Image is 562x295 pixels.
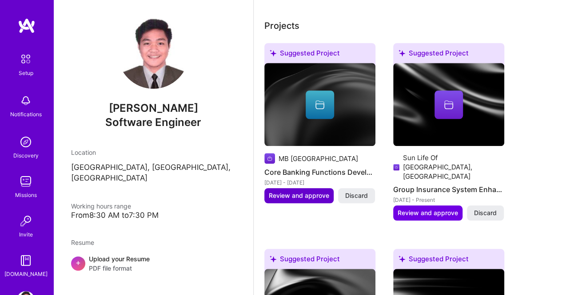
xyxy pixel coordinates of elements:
[118,18,189,89] img: User Avatar
[467,205,504,220] button: Discard
[89,254,150,273] div: Upload your Resume
[19,68,33,78] div: Setup
[264,166,375,178] h4: Core Banking Functions Development
[399,50,405,56] i: icon SuggestedTeams
[264,188,334,203] button: Review and approve
[264,63,375,146] img: cover
[264,43,375,67] div: Suggested Project
[393,63,504,146] img: cover
[71,211,235,220] div: From 8:30 AM to 7:30 PM
[71,162,235,184] p: [GEOGRAPHIC_DATA], [GEOGRAPHIC_DATA], [GEOGRAPHIC_DATA]
[393,249,504,272] div: Suggested Project
[398,208,458,217] span: Review and approve
[345,191,368,200] span: Discard
[71,202,131,210] span: Working hours range
[71,254,235,273] div: +Upload your ResumePDF file format
[71,102,235,115] span: [PERSON_NAME]
[17,173,35,190] img: teamwork
[76,258,81,267] span: +
[15,190,37,200] div: Missions
[17,252,35,269] img: guide book
[264,153,275,164] img: Company logo
[270,256,276,262] i: icon SuggestedTeams
[71,148,235,157] div: Location
[393,43,504,67] div: Suggested Project
[89,264,150,273] span: PDF file format
[279,154,358,163] div: MB [GEOGRAPHIC_DATA]
[270,50,276,56] i: icon SuggestedTeams
[338,188,375,203] button: Discard
[474,208,497,217] span: Discard
[393,205,462,220] button: Review and approve
[17,133,35,151] img: discovery
[17,212,35,230] img: Invite
[264,19,299,32] div: Projects
[71,239,94,246] span: Resume
[403,153,504,181] div: Sun Life Of [GEOGRAPHIC_DATA], [GEOGRAPHIC_DATA]
[264,19,299,32] div: Add projects you've worked on
[399,256,405,262] i: icon SuggestedTeams
[393,195,504,205] div: [DATE] - Present
[17,92,35,110] img: bell
[13,151,39,160] div: Discovery
[264,249,375,272] div: Suggested Project
[269,191,329,200] span: Review and approve
[16,50,35,68] img: setup
[19,230,33,239] div: Invite
[105,116,201,129] span: Software Engineer
[264,178,375,187] div: [DATE] - [DATE]
[10,110,42,119] div: Notifications
[4,269,48,279] div: [DOMAIN_NAME]
[393,162,399,173] img: Company logo
[393,184,504,195] h4: Group Insurance System Enhancement
[18,18,36,34] img: logo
